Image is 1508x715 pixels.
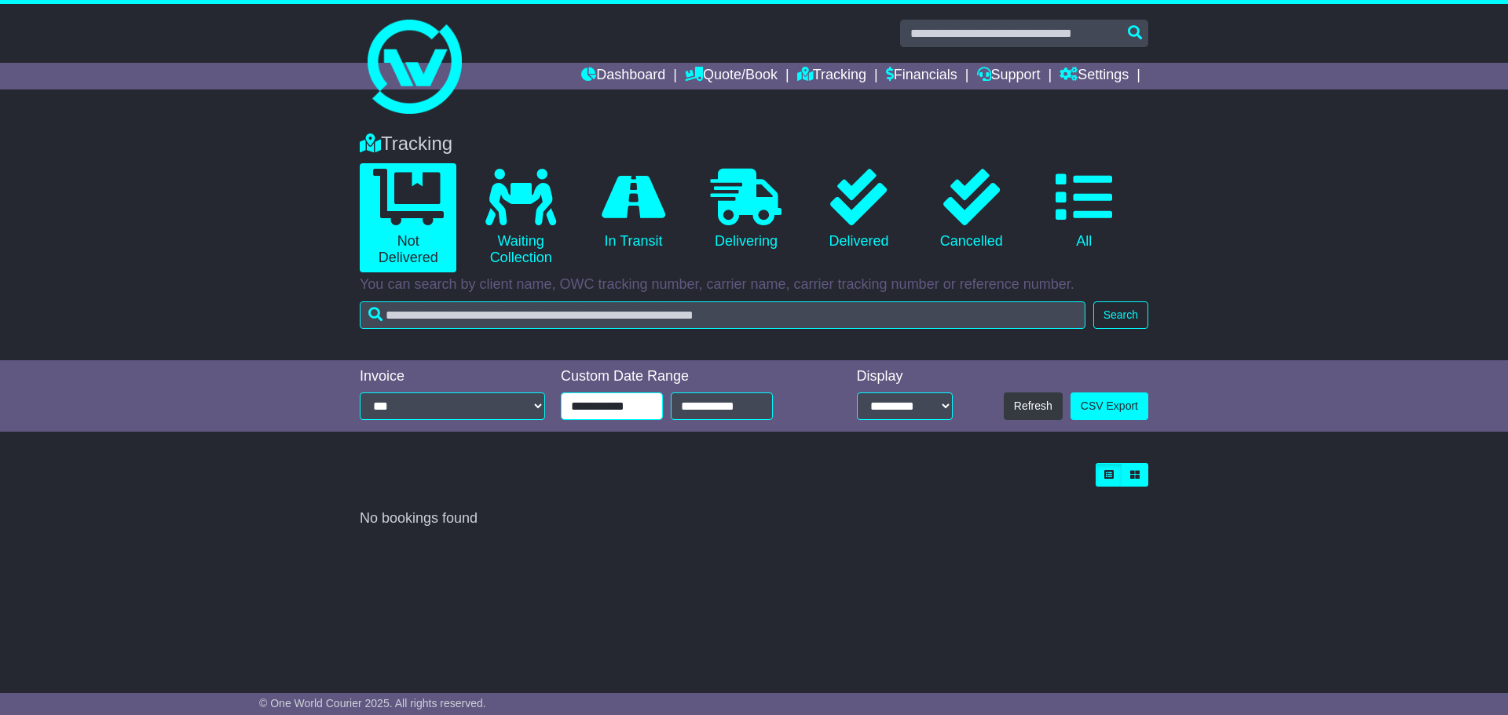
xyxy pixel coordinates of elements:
a: Delivering [697,163,794,256]
a: Support [977,63,1041,89]
a: Delivered [811,163,907,256]
div: No bookings found [360,510,1148,527]
p: You can search by client name, OWC tracking number, carrier name, carrier tracking number or refe... [360,276,1148,294]
a: Tracking [797,63,866,89]
a: Financials [886,63,957,89]
div: Invoice [360,368,545,385]
div: Tracking [352,133,1156,155]
a: Not Delivered [360,163,456,272]
a: All [1036,163,1133,256]
span: © One World Courier 2025. All rights reserved. [259,697,486,710]
button: Refresh [1004,392,1063,420]
a: In Transit [585,163,682,256]
a: Dashboard [581,63,665,89]
a: Quote/Book [685,63,778,89]
div: Display [857,368,953,385]
button: Search [1093,301,1148,329]
a: CSV Export [1071,392,1148,420]
a: Settings [1060,63,1129,89]
a: Waiting Collection [472,163,569,272]
a: Cancelled [923,163,1019,256]
div: Custom Date Range [561,368,813,385]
